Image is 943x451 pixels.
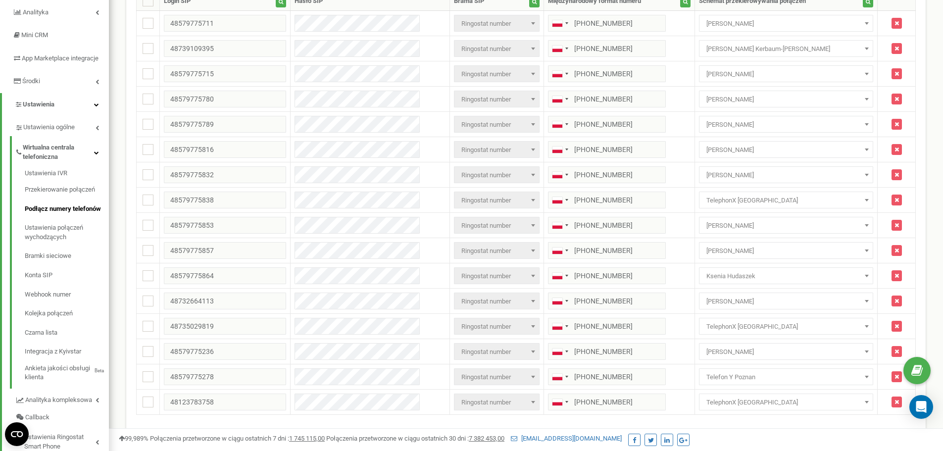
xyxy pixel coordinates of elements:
span: Środki [22,77,40,85]
span: Marta Stawarz [702,244,870,258]
a: Ustawienia połączeń wychodzących [25,218,109,247]
div: Telephone country code [548,369,571,385]
span: Callback [25,413,50,422]
span: Marta Stawarz [699,242,873,259]
span: Ringostat number [457,244,536,258]
input: 512 345 678 [548,91,666,107]
span: Katarzyna Kozieł [699,293,873,309]
a: Przekierowanie połączeń [25,180,109,200]
span: TelephonX Kraków [702,320,870,334]
div: Telephone country code [548,41,571,56]
span: Ringostat number [454,166,540,183]
span: Piotr Mencinski [702,168,870,182]
a: Konta SIP [25,266,109,285]
a: Bramki sieciowe [25,247,109,266]
span: Ringostat number [457,194,536,207]
a: Webhook numer [25,285,109,304]
a: Callback [15,409,109,426]
span: Ringostat number [454,15,540,32]
span: Katarzyna Kozieł [702,295,870,308]
div: Telephone country code [548,318,571,334]
div: Telephone country code [548,243,571,258]
input: 512 345 678 [548,15,666,32]
span: Ringostat number [457,17,536,31]
span: Ringostat number [454,40,540,57]
input: 512 345 678 [548,368,666,385]
div: Telephone country code [548,217,571,233]
u: 1 745 115,00 [289,435,325,442]
span: Klaudia Trębacz [702,93,870,106]
div: Telephone country code [548,142,571,157]
div: Telephone country code [548,116,571,132]
input: 512 345 678 [548,394,666,410]
span: Magdalena Światłoń [699,15,873,32]
input: 512 345 678 [548,242,666,259]
u: 7 382 453,00 [469,435,504,442]
span: Połączenia przetworzone w ciągu ostatnich 30 dni : [326,435,504,442]
span: Ringostat number [457,93,536,106]
span: Analityka [23,8,49,16]
span: Ringostat number [457,370,536,384]
span: Krzysztof Stryczyński [699,116,873,133]
span: Wirtualna centrala telefoniczna [23,143,94,161]
span: Telefon Y Poznan [699,368,873,385]
button: Open CMP widget [5,422,29,446]
span: Ringostat number [454,368,540,385]
span: Ringostat number [454,267,540,284]
input: 512 345 678 [548,65,666,82]
span: Ringostat number [454,343,540,360]
span: Ringostat number [454,116,540,133]
input: 512 345 678 [548,267,666,284]
span: Ringostat number [454,242,540,259]
span: Ustawienia Ringostat Smart Phone [24,433,96,451]
a: Ustawienia IVR [25,169,109,181]
span: Maciej Suryś [702,345,870,359]
input: 512 345 678 [548,141,666,158]
span: Ringostat number [454,91,540,107]
span: Ringostat number [457,168,536,182]
span: Ringostat number [457,42,536,56]
a: Podłącz numery telefonów [25,200,109,219]
div: Telephone country code [548,293,571,309]
div: Telephone country code [548,15,571,31]
div: Telephone country code [548,394,571,410]
span: Ringostat number [457,143,536,157]
span: Ringostat number [454,394,540,410]
input: 512 345 678 [548,40,666,57]
input: 512 345 678 [548,166,666,183]
span: Ringostat number [457,295,536,308]
span: Michał Kubiak [699,141,873,158]
input: 512 345 678 [548,116,666,133]
span: TelephonX Kraków [702,194,870,207]
span: Ringostat number [457,219,536,233]
span: Ringostat number [454,293,540,309]
span: Karolina Kępa [702,67,870,81]
span: Ringostat number [457,320,536,334]
span: Katarzyna Kerbaum-Visser [702,42,870,56]
span: Ksenia Hudaszek [699,267,873,284]
div: Telephone country code [548,344,571,359]
a: Analityka kompleksowa [15,389,109,409]
span: Katarzyna Kerbaum-Visser [699,40,873,57]
span: Karolina Kępa [699,65,873,82]
span: Ustawienia ogólne [23,123,75,132]
span: TelephonX Kraków [702,396,870,409]
a: Wirtualna centrala telefoniczna [15,136,109,165]
a: Integracja z Kyivstar [25,342,109,361]
span: Mini CRM [21,31,48,39]
span: Ringostat number [454,141,540,158]
span: Ringostat number [457,67,536,81]
div: Open Intercom Messenger [909,395,933,419]
span: Analityka kompleksowa [25,396,92,405]
div: Telephone country code [548,192,571,208]
span: Katarzyna Kwiecień [699,217,873,234]
span: Maciej Suryś [699,343,873,360]
span: Ksenia Hudaszek [702,269,870,283]
a: Ustawienia [2,93,109,116]
span: Ustawienia [23,100,54,108]
span: Ringostat number [454,192,540,208]
a: Kolejka połączeń [25,304,109,323]
div: Telephone country code [548,167,571,183]
span: Magdalena Światłoń [702,17,870,31]
span: Ringostat number [457,118,536,132]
